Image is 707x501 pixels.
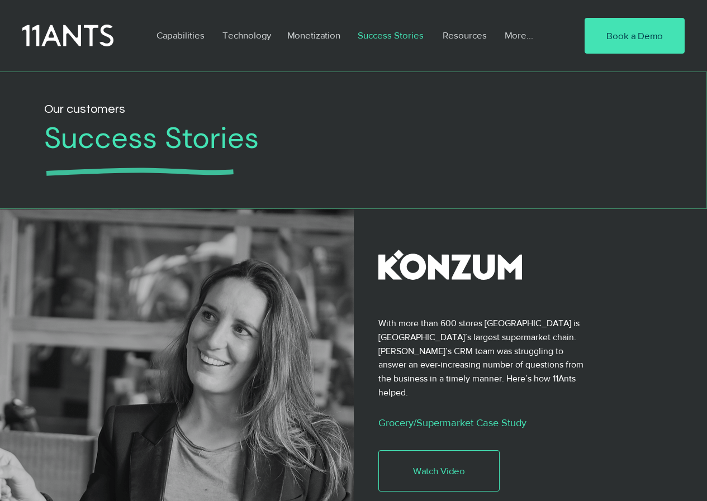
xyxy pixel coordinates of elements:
[413,464,465,478] span: Watch Video
[44,100,496,120] h2: Our customers
[349,22,434,48] a: Success Stories
[606,29,663,42] span: Book a Demo
[282,22,346,48] p: Monetization
[378,450,500,492] a: Watch Video
[434,22,496,48] a: Resources
[148,22,214,48] a: Capabilities
[151,22,210,48] p: Capabilities
[378,417,526,428] a: Grocery/Supermarket Case Study
[378,317,588,399] p: With more than 600 stores [GEOGRAPHIC_DATA] is [GEOGRAPHIC_DATA]’s largest supermarket chain. [PE...
[44,121,637,156] h1: Success Stories
[214,22,279,48] a: Technology
[499,22,539,48] p: More...
[352,22,429,48] p: Success Stories
[148,22,551,48] nav: Site
[217,22,277,48] p: Technology
[585,18,685,54] a: Book a Demo
[279,22,349,48] a: Monetization
[437,22,492,48] p: Resources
